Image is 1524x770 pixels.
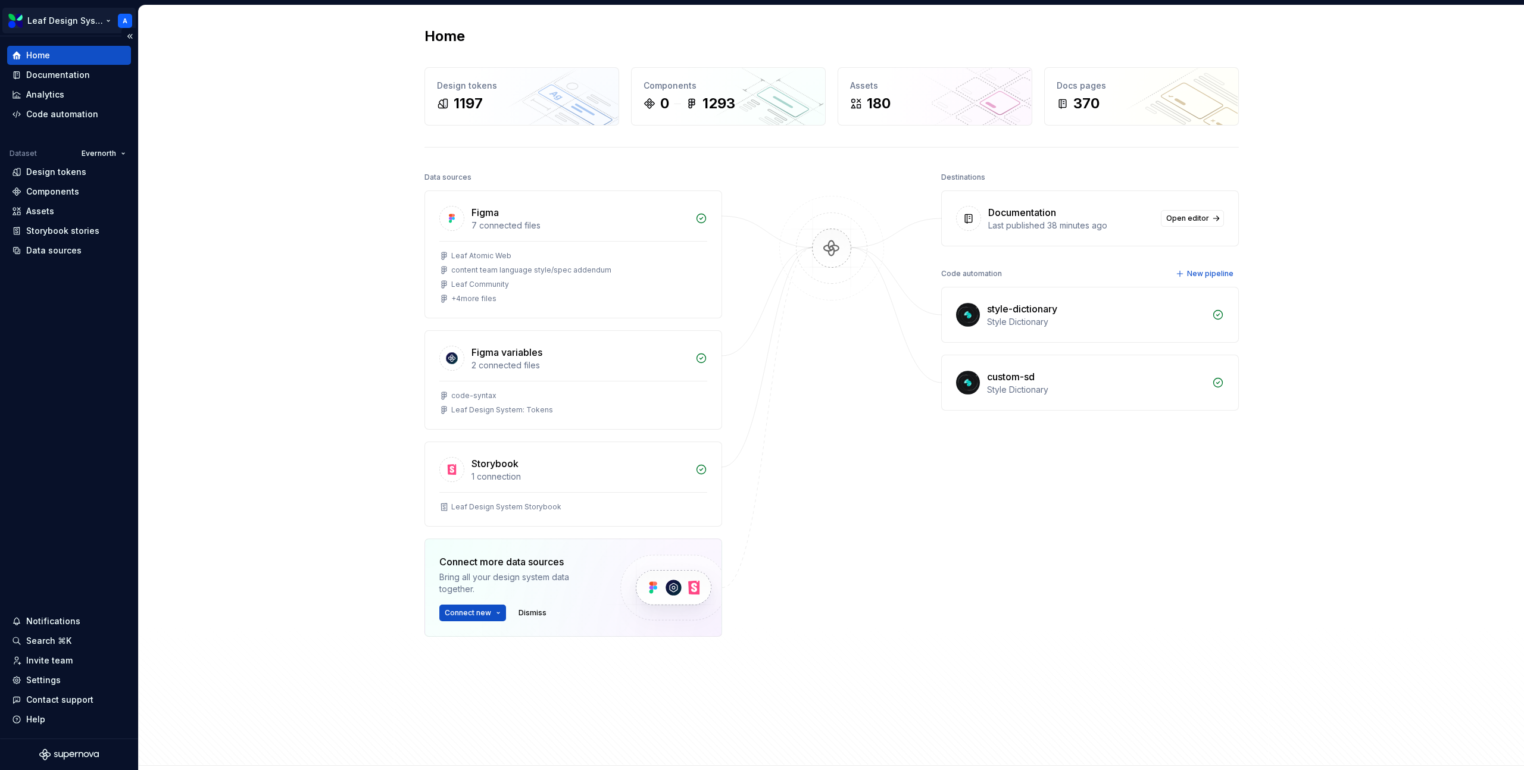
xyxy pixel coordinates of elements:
button: Search ⌘K [7,631,131,650]
div: Components [644,80,813,92]
a: Invite team [7,651,131,670]
a: Design tokens1197 [424,67,619,126]
span: New pipeline [1187,269,1233,278]
div: content team language style/spec addendum [451,265,611,275]
div: 1197 [454,94,483,113]
div: Bring all your design system data together. [439,571,600,595]
div: Design tokens [437,80,607,92]
div: Leaf Community [451,280,509,289]
div: Home [26,49,50,61]
div: 2 connected files [471,359,688,371]
a: Docs pages370 [1044,67,1239,126]
div: Last published 38 minutes ago [988,220,1154,231]
a: Data sources [7,241,131,260]
div: Data sources [424,169,471,186]
div: Notifications [26,615,80,627]
span: Dismiss [519,608,546,618]
div: Style Dictionary [987,316,1205,328]
div: Help [26,713,45,725]
div: code-syntax [451,391,496,400]
div: Code automation [26,108,98,120]
span: Connect new [445,608,491,618]
a: Figma variables2 connected filescode-syntaxLeaf Design System: Tokens [424,330,722,430]
button: Connect new [439,605,506,621]
div: 370 [1073,94,1100,113]
div: custom-sd [987,370,1035,384]
a: Documentation [7,65,131,84]
div: Leaf Atomic Web [451,251,511,261]
img: 6e787e26-f4c0-4230-8924-624fe4a2d214.png [8,14,23,28]
a: Figma7 connected filesLeaf Atomic Webcontent team language style/spec addendumLeaf Community+4mor... [424,190,722,318]
a: Assets [7,202,131,221]
div: Documentation [26,69,90,81]
button: New pipeline [1172,265,1239,282]
div: Data sources [26,245,82,256]
button: Dismiss [513,605,552,621]
a: Code automation [7,105,131,124]
a: Storybook1 connectionLeaf Design System Storybook [424,442,722,527]
div: Settings [26,674,61,686]
button: Leaf Design SystemA [2,8,136,33]
button: Contact support [7,690,131,709]
a: Settings [7,671,131,690]
div: 1 connection [471,471,688,483]
div: A [123,16,127,26]
div: Design tokens [26,166,86,178]
a: Assets180 [838,67,1032,126]
div: Analytics [26,89,64,101]
div: Code automation [941,265,1002,282]
a: Components [7,182,131,201]
svg: Supernova Logo [39,749,99,760]
div: Search ⌘K [26,635,71,647]
div: Storybook stories [26,225,99,237]
a: Open editor [1161,210,1224,227]
div: Dataset [10,149,37,158]
button: Notifications [7,612,131,631]
div: Connect more data sources [439,555,600,569]
div: Leaf Design System [27,15,104,27]
div: Destinations [941,169,985,186]
div: 0 [660,94,669,113]
div: Documentation [988,205,1056,220]
div: 1293 [702,94,735,113]
a: Components01293 [631,67,826,126]
span: Open editor [1166,214,1209,223]
div: style-dictionary [987,302,1057,316]
span: Evernorth [82,149,116,158]
button: Evernorth [76,145,131,162]
div: Leaf Design System: Tokens [451,405,553,415]
a: Storybook stories [7,221,131,240]
div: Figma variables [471,345,542,359]
h2: Home [424,27,465,46]
div: Leaf Design System Storybook [451,502,561,512]
div: + 4 more files [451,294,496,303]
div: Figma [471,205,499,220]
div: Docs pages [1057,80,1226,92]
div: 180 [867,94,891,113]
div: Storybook [471,456,519,471]
div: Assets [850,80,1020,92]
div: 7 connected files [471,220,688,231]
div: Style Dictionary [987,384,1205,396]
div: Contact support [26,694,93,706]
a: Design tokens [7,162,131,181]
div: Assets [26,205,54,217]
button: Collapse sidebar [121,28,138,45]
div: Invite team [26,655,73,666]
div: Components [26,186,79,198]
a: Home [7,46,131,65]
a: Analytics [7,85,131,104]
button: Help [7,710,131,729]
